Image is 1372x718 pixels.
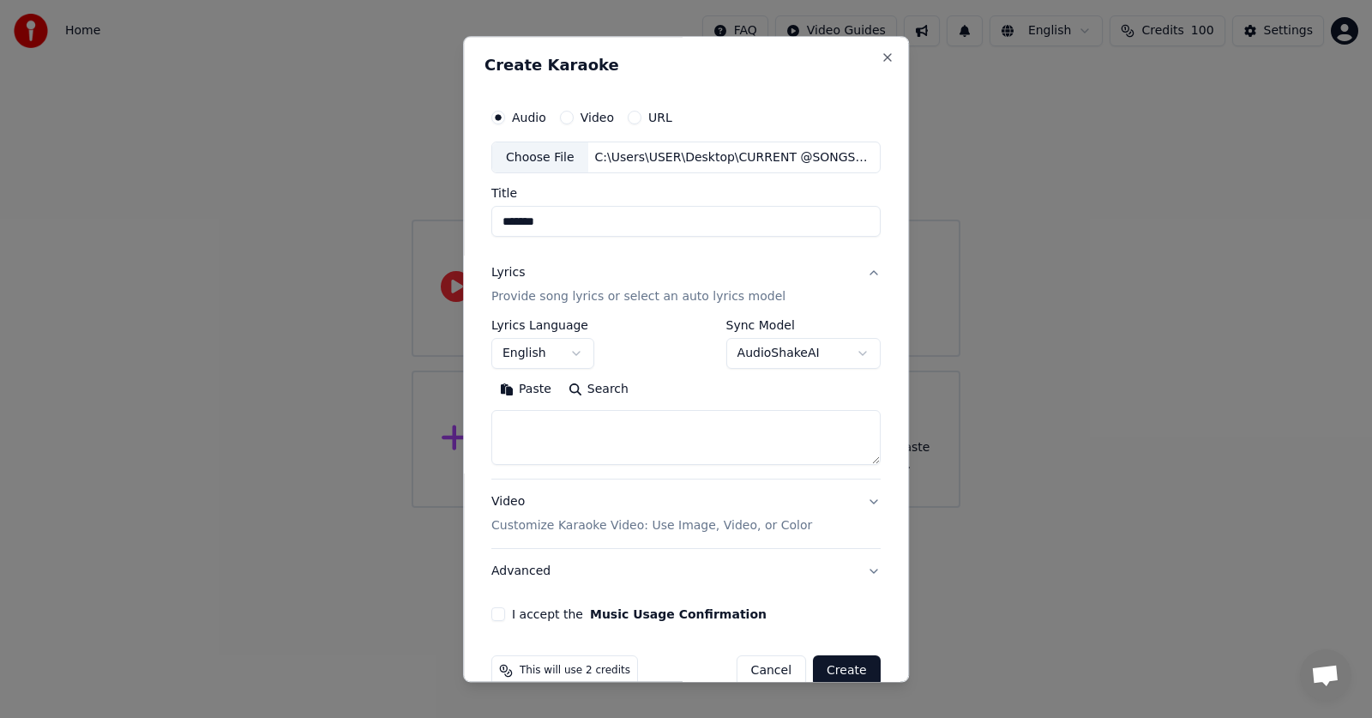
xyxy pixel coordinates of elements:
button: Paste [491,377,560,404]
button: VideoCustomize Karaoke Video: Use Image, Video, or Color [491,480,881,549]
div: Video [491,494,812,535]
label: Lyrics Language [491,320,594,332]
button: Cancel [737,656,806,687]
p: Customize Karaoke Video: Use Image, Video, or Color [491,518,812,535]
label: I accept the [512,609,767,621]
span: This will use 2 credits [520,665,630,679]
button: Search [560,377,637,404]
button: I accept the [590,609,767,621]
button: LyricsProvide song lyrics or select an auto lyrics model [491,251,881,320]
label: Title [491,188,881,200]
label: Audio [512,112,546,124]
h2: Create Karaoke [484,57,888,73]
label: Sync Model [726,320,881,332]
button: Advanced [491,550,881,594]
div: LyricsProvide song lyrics or select an auto lyrics model [491,320,881,480]
div: C:\Users\USER\Desktop\CURRENT @SONGSOFMECA\My Wish.mp3 [588,149,880,166]
p: Provide song lyrics or select an auto lyrics model [491,289,785,306]
label: URL [648,112,672,124]
div: Choose File [492,142,588,173]
button: Create [813,656,881,687]
label: Video [581,112,614,124]
div: Lyrics [491,265,525,282]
